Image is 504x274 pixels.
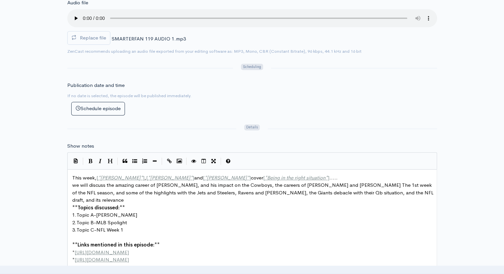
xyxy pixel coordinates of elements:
[249,174,251,181] span: ]
[71,156,81,166] button: Insert Show Notes Template
[72,212,77,218] span: 1.
[80,34,106,41] span: Replace file
[75,249,129,255] span: [URL][DOMAIN_NAME]
[78,204,120,211] span: Topics discussed:
[207,174,247,181] span: [PERSON_NAME]
[186,158,187,165] i: |
[150,174,190,181] span: [PERSON_NAME]
[328,174,329,181] span: ]
[140,156,150,166] button: Numbered List
[189,156,199,166] button: Toggle Preview
[267,174,325,181] span: Being in the right situation
[85,156,95,166] button: Bold
[199,156,209,166] button: Toggle Side by Side
[164,156,174,166] button: Create Link
[77,212,137,218] span: Topic A-[PERSON_NAME]
[244,124,260,131] span: Details
[105,156,115,166] button: Heading
[78,241,154,248] span: Links mentioned in this episode:
[72,182,435,203] span: we will discuss the amazing career of [PERSON_NAME], and his impact on the Cowboys, the careers o...
[72,227,77,233] span: 3.
[174,156,184,166] button: Insert Image
[193,174,194,181] span: ]
[71,102,125,115] button: Schedule episode
[77,219,127,226] span: Topic B-MLB Spolight
[117,158,118,165] i: |
[95,156,105,166] button: Italic
[72,219,77,226] span: 2.
[96,174,98,181] span: [
[146,174,148,181] span: [
[77,227,123,233] span: Topic C-NFL Week 1
[72,174,338,181] span: This week, , and cover .....
[223,156,233,166] button: Markdown Guide
[67,93,192,99] small: If no date is selected, the episode will be published immediately.
[100,174,140,181] span: [PERSON_NAME]
[67,82,125,89] label: Publication date and time
[67,48,362,54] small: ZenCast recommends uploading an audio file exported from your editing software as: MP3, Mono, CBR...
[67,142,94,150] label: Show notes
[150,156,160,166] button: Insert Horizontal Line
[209,156,219,166] button: Toggle Fullscreen
[75,256,129,263] span: [URL][DOMAIN_NAME]
[203,174,204,181] span: [
[120,156,130,166] button: Quote
[130,156,140,166] button: Generic List
[143,174,144,181] span: ]
[241,64,263,70] span: Scheduling
[112,35,186,42] span: SMARTERFAN 119 AUDIO 1.mp3
[263,174,265,181] span: [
